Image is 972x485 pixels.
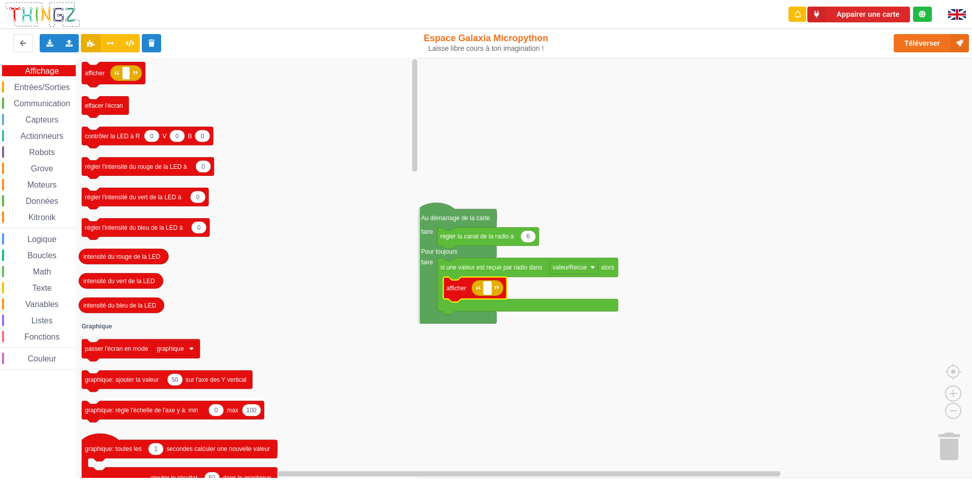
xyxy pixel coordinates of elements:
span: Robots [27,148,56,157]
text: effacer l'écran [85,102,123,109]
text: graphique: règle l'échelle de l'axe y à: min [85,407,198,414]
text: sur l'axe des Y vertical [186,376,246,383]
span: Capteurs [24,115,60,124]
text: 6 [527,233,530,240]
text: intensité du vert de la LED [83,277,155,284]
text: valeurRecue [553,264,587,271]
text: alors [601,264,614,271]
span: Grove [29,164,55,173]
span: Affichage [23,67,60,75]
span: Listes [30,316,54,325]
text: 50 [171,376,178,383]
text: secondes calculer une nouvelle valeur [167,445,270,452]
span: Boucles [26,251,58,260]
span: Moteurs [26,180,58,189]
span: Logique [26,235,58,244]
text: afficher [85,70,105,77]
div: Tu es connecté au serveur de création de Thingz [913,7,932,22]
text: faire [421,259,433,266]
text: 100 [246,407,256,414]
img: gb.png [948,9,966,20]
text: 0 [197,224,201,231]
text: intensité du rouge de la LED [83,253,161,260]
div: Laisse libre cours à ton imagination ! [401,44,571,53]
text: 0 [150,132,154,139]
span: Couleur [26,354,58,363]
text: intensité du bleu de la LED [83,301,157,309]
span: Communication [12,99,72,108]
text: régler l'intensité du vert de la LED à [85,193,181,200]
text: V [163,132,167,139]
span: Fonctions [23,332,61,341]
img: thingz_logo.png [5,1,81,28]
text: graphique [157,345,184,352]
span: Kitronik [27,213,57,222]
span: Math [32,267,53,276]
text: faire [421,228,433,235]
text: afficher [446,284,466,291]
span: Variables [24,300,60,309]
button: Appairer une carte [807,7,910,22]
text: 0 [175,132,179,139]
text: graphique: ajouter la valeur [85,376,159,383]
text: régler l'intensité du rouge de la LED à [85,163,187,170]
span: Entrées/Sorties [13,83,71,92]
text: max [227,407,238,414]
text: régler la canal de la radio à [440,233,514,240]
text: Graphique [82,323,112,330]
button: Téléverser [894,34,969,52]
text: graphique: toutes les [85,445,141,452]
text: passer l'écran en mode [85,345,148,352]
text: Au démarrage de la carte [421,215,490,222]
text: Pour toujours [421,248,457,255]
text: si une valeur est reçue par radio dans [440,264,542,271]
text: 0 [201,163,205,170]
span: Texte [31,284,53,292]
text: 0 [196,193,200,200]
span: Actionneurs [19,132,65,140]
text: 1 [154,445,158,452]
text: régler l'intensité du bleu de la LED à [85,224,183,231]
text: 0 [215,407,218,414]
div: Espace Galaxia Micropython [401,33,571,53]
text: B [188,132,192,139]
text: 0 [201,132,204,139]
span: Données [24,197,60,205]
text: contrôler la LED à R [85,132,140,139]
